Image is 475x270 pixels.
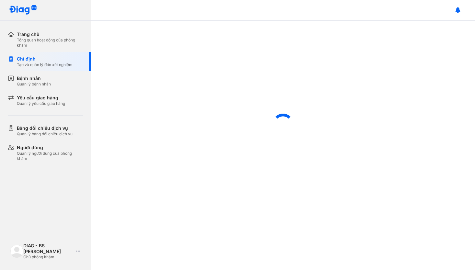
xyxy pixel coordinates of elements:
div: Trang chủ [17,31,83,38]
div: Chủ phòng khám [23,254,74,260]
div: DIAG - BS [PERSON_NAME] [23,243,74,254]
div: Quản lý bảng đối chiếu dịch vụ [17,131,73,137]
div: Quản lý bệnh nhân [17,82,51,87]
div: Yêu cầu giao hàng [17,95,65,101]
div: Quản lý người dùng của phòng khám [17,151,83,161]
div: Tạo và quản lý đơn xét nghiệm [17,62,73,67]
div: Quản lý yêu cầu giao hàng [17,101,65,106]
div: Bảng đối chiếu dịch vụ [17,125,73,131]
div: Tổng quan hoạt động của phòng khám [17,38,83,48]
img: logo [10,245,23,258]
div: Người dùng [17,144,83,151]
div: Bệnh nhân [17,75,51,82]
div: Chỉ định [17,56,73,62]
img: logo [9,5,37,15]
